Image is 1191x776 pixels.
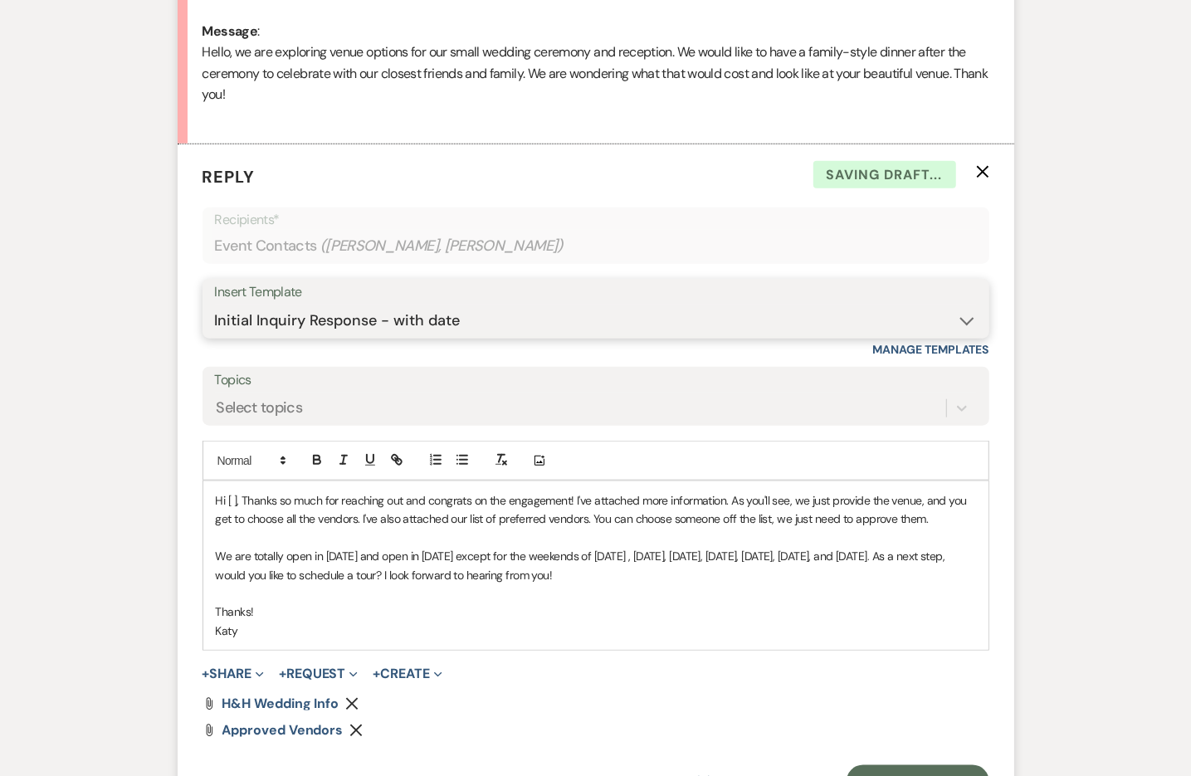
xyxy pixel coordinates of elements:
[222,697,339,710] a: H&H Wedding Info
[203,166,256,188] span: Reply
[222,724,344,737] a: Approved Vendors
[813,161,956,189] span: Saving draft...
[217,397,303,419] div: Select topics
[320,235,564,257] span: ( [PERSON_NAME], [PERSON_NAME] )
[222,695,339,712] span: H&H Wedding Info
[216,622,976,640] p: Katy
[216,603,976,621] p: Thanks!
[216,549,948,582] span: As a next step, would you like to schedule a tour? I look forward to hearing from you!
[216,491,976,529] p: Hi [ ], Thanks so much for reaching out and congrats on the engagement! I've attached more inform...
[203,22,258,40] b: Message
[215,368,977,393] label: Topics
[215,209,977,231] p: Recipients*
[222,721,344,739] span: Approved Vendors
[373,667,380,681] span: +
[203,667,210,681] span: +
[279,667,358,681] button: Request
[215,230,977,262] div: Event Contacts
[373,667,442,681] button: Create
[279,667,286,681] span: +
[873,342,989,357] a: Manage Templates
[216,547,976,584] p: We are totally open in [DATE] and open in [DATE] except for the weekends of [DATE] , [DATE], [DAT...
[215,281,977,305] div: Insert Template
[203,667,265,681] button: Share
